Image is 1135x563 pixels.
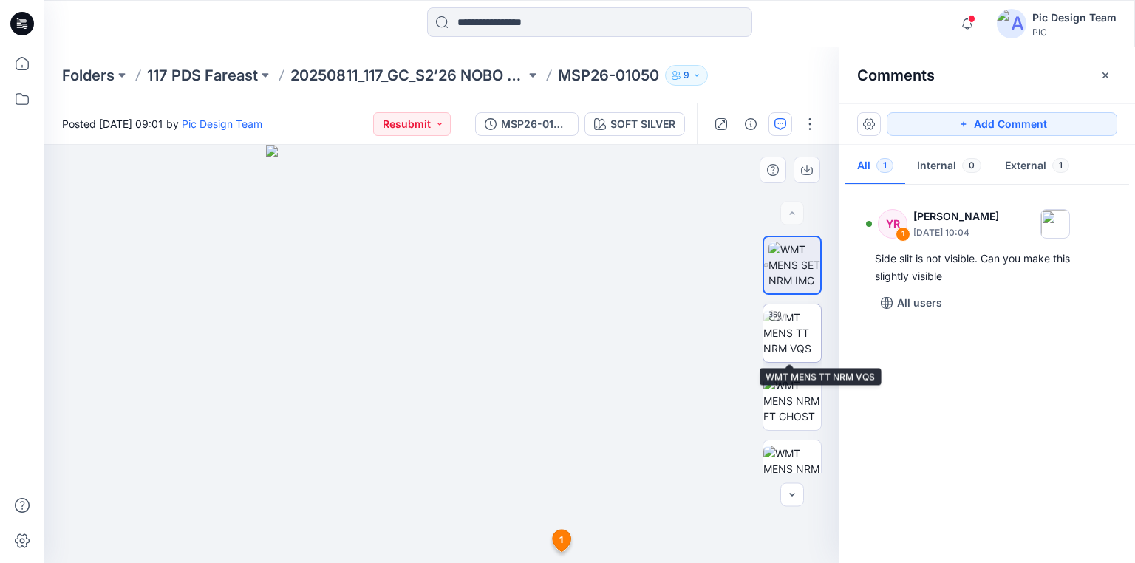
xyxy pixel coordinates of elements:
a: Folders [62,65,115,86]
img: avatar [997,9,1026,38]
button: SOFT SILVER [584,112,685,136]
a: 20250811_117_GC_S2’26 NOBO Men’s [290,65,525,86]
p: [DATE] 10:04 [913,225,999,240]
img: WMT MENS NRM BK GHOST [763,446,821,492]
img: WMT MENS TT NRM VQS [763,310,821,356]
span: 0 [962,158,981,173]
button: All [845,148,905,185]
div: Side slit is not visible. Can you make this slightly visible [875,250,1100,285]
span: 1 [1052,158,1069,173]
p: [PERSON_NAME] [913,208,999,225]
div: YR [878,209,907,239]
p: MSP26-01050 [558,65,659,86]
img: WMT MENS SET NRM IMG [768,242,820,288]
button: All users [875,291,948,315]
button: External [993,148,1081,185]
img: eyJhbGciOiJIUzI1NiIsImtpZCI6IjAiLCJzbHQiOiJzZXMiLCJ0eXAiOiJKV1QifQ.eyJkYXRhIjp7InR5cGUiOiJzdG9yYW... [266,145,618,563]
button: 9 [665,65,708,86]
button: Internal [905,148,993,185]
div: 1 [896,227,910,242]
div: SOFT SILVER [610,116,675,132]
h2: Comments [857,66,935,84]
span: 1 [876,158,893,173]
div: Pic Design Team [1032,9,1117,27]
div: PIC [1032,27,1117,38]
p: All users [897,294,942,312]
img: WMT MENS NRM FT GHOST [763,378,821,424]
span: Posted [DATE] 09:01 by [62,116,262,132]
button: Details [739,112,763,136]
button: Add Comment [887,112,1117,136]
button: MSP26-01050 [475,112,579,136]
div: MSP26-01050 [501,116,569,132]
a: Pic Design Team [182,117,262,130]
p: 9 [684,67,689,83]
a: 117 PDS Fareast [147,65,258,86]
